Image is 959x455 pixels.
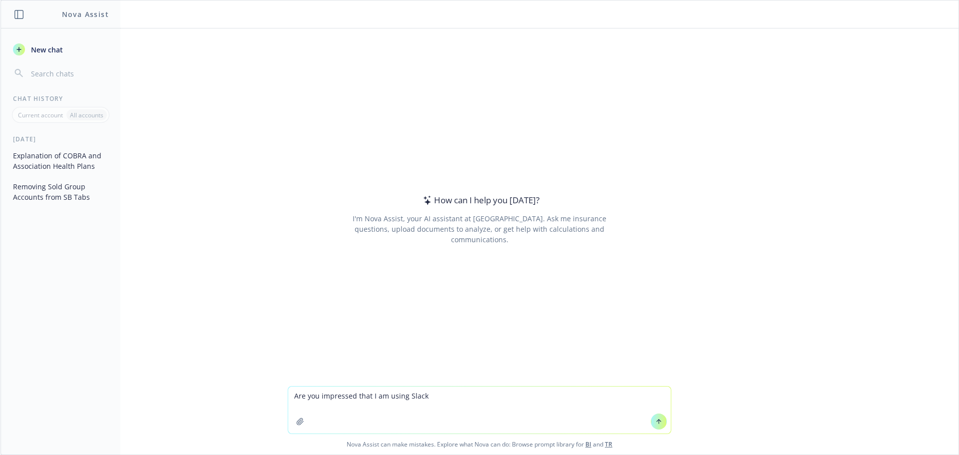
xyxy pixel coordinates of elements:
[29,66,108,80] input: Search chats
[62,9,109,19] h1: Nova Assist
[9,40,112,58] button: New chat
[288,387,671,434] textarea: Are you impressed that I am using Slack
[70,111,103,119] p: All accounts
[339,213,620,245] div: I'm Nova Assist, your AI assistant at [GEOGRAPHIC_DATA]. Ask me insurance questions, upload docum...
[1,94,120,103] div: Chat History
[585,440,591,449] a: BI
[605,440,612,449] a: TR
[420,194,539,207] div: How can I help you [DATE]?
[29,44,63,55] span: New chat
[18,111,63,119] p: Current account
[1,135,120,143] div: [DATE]
[9,178,112,205] button: Removing Sold Group Accounts from SB Tabs
[4,434,955,455] span: Nova Assist can make mistakes. Explore what Nova can do: Browse prompt library for and
[9,147,112,174] button: Explanation of COBRA and Association Health Plans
